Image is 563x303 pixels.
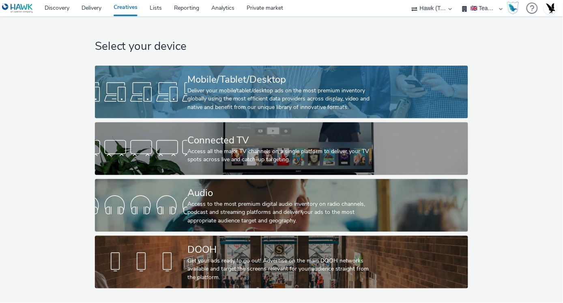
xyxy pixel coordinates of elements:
img: Hawk Academy [507,2,519,15]
div: Get your ads ready to go out! Advertise on the main DOOH networks available and target the screen... [187,257,372,282]
div: Audio [187,186,372,200]
div: Mobile/Tablet/Desktop [187,73,372,87]
div: Access all the major TV channels on a single platform to deliver your TV spots across live and ca... [187,147,372,164]
div: Connected TV [187,133,372,147]
a: Mobile/Tablet/DesktopDeliver your mobile/tablet/desktop ads on the most premium inventory globall... [95,66,468,118]
img: Account UK [544,2,557,14]
div: DOOH [187,243,372,257]
h1: Select your device [95,39,468,54]
a: Hawk Academy [507,2,522,15]
div: Deliver your mobile/tablet/desktop ads on the most premium inventory globally using the most effi... [187,87,372,111]
img: undefined Logo [2,3,33,13]
a: DOOHGet your ads ready to go out! Advertise on the main DOOH networks available and target the sc... [95,236,468,288]
a: AudioAccess to the most premium digital audio inventory on radio channels, podcast and streaming ... [95,179,468,232]
div: Access to the most premium digital audio inventory on radio channels, podcast and streaming platf... [187,200,372,225]
a: Connected TVAccess all the major TV channels on a single platform to deliver your TV spots across... [95,122,468,175]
